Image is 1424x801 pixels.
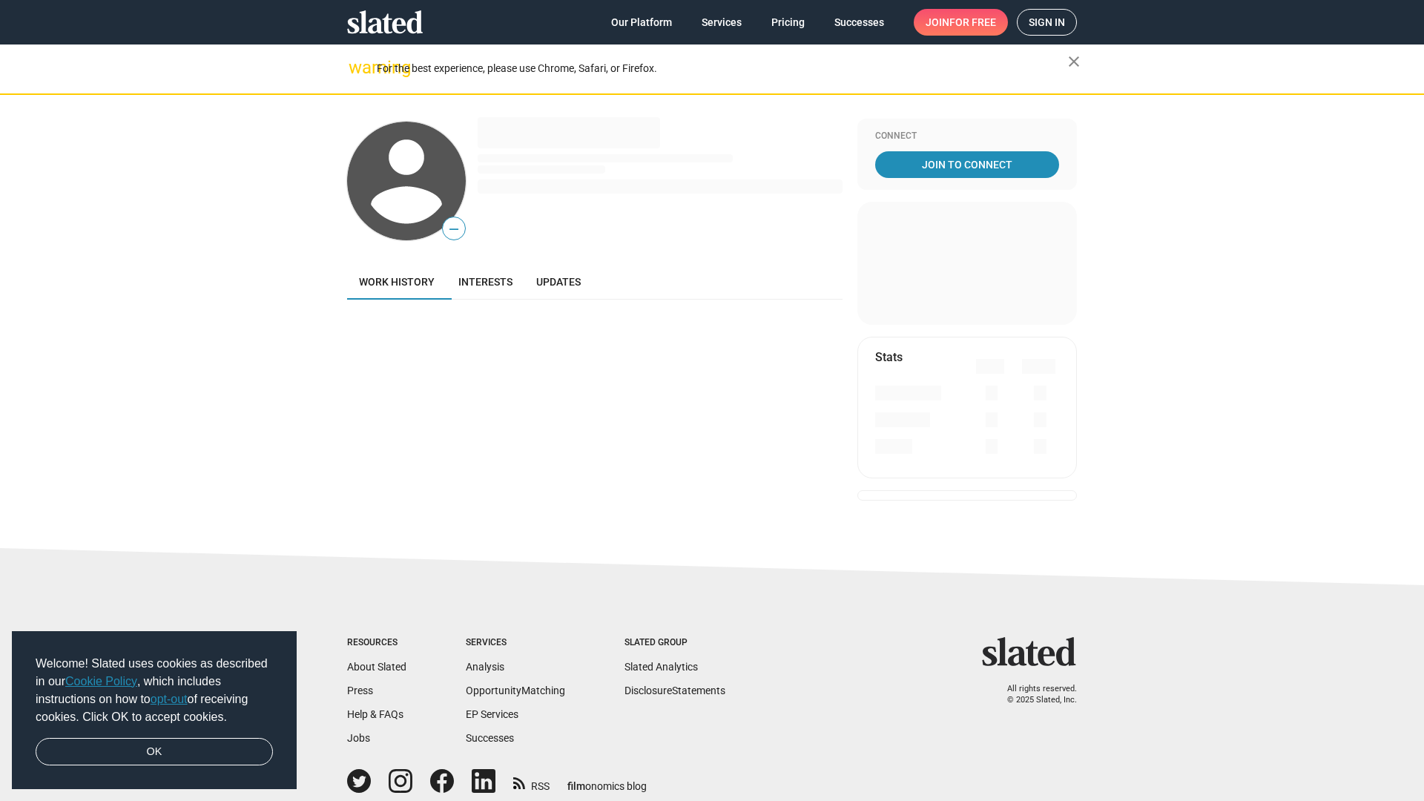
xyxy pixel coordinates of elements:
[926,9,996,36] span: Join
[359,276,435,288] span: Work history
[466,732,514,744] a: Successes
[702,9,742,36] span: Services
[771,9,805,36] span: Pricing
[347,661,406,673] a: About Slated
[599,9,684,36] a: Our Platform
[466,708,518,720] a: EP Services
[347,264,446,300] a: Work history
[949,9,996,36] span: for free
[875,131,1059,142] div: Connect
[347,685,373,696] a: Press
[1017,9,1077,36] a: Sign in
[12,631,297,790] div: cookieconsent
[466,661,504,673] a: Analysis
[513,771,550,794] a: RSS
[624,637,725,649] div: Slated Group
[377,59,1068,79] div: For the best experience, please use Chrome, Safari, or Firefox.
[349,59,366,76] mat-icon: warning
[875,151,1059,178] a: Join To Connect
[443,220,465,239] span: —
[823,9,896,36] a: Successes
[759,9,817,36] a: Pricing
[914,9,1008,36] a: Joinfor free
[1029,10,1065,35] span: Sign in
[611,9,672,36] span: Our Platform
[466,685,565,696] a: OpportunityMatching
[536,276,581,288] span: Updates
[834,9,884,36] span: Successes
[690,9,754,36] a: Services
[36,738,273,766] a: dismiss cookie message
[624,685,725,696] a: DisclosureStatements
[347,708,403,720] a: Help & FAQs
[524,264,593,300] a: Updates
[878,151,1056,178] span: Join To Connect
[446,264,524,300] a: Interests
[347,732,370,744] a: Jobs
[36,655,273,726] span: Welcome! Slated uses cookies as described in our , which includes instructions on how to of recei...
[466,637,565,649] div: Services
[347,637,406,649] div: Resources
[992,684,1077,705] p: All rights reserved. © 2025 Slated, Inc.
[875,349,903,365] mat-card-title: Stats
[1065,53,1083,70] mat-icon: close
[567,780,585,792] span: film
[151,693,188,705] a: opt-out
[65,675,137,688] a: Cookie Policy
[624,661,698,673] a: Slated Analytics
[458,276,512,288] span: Interests
[567,768,647,794] a: filmonomics blog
